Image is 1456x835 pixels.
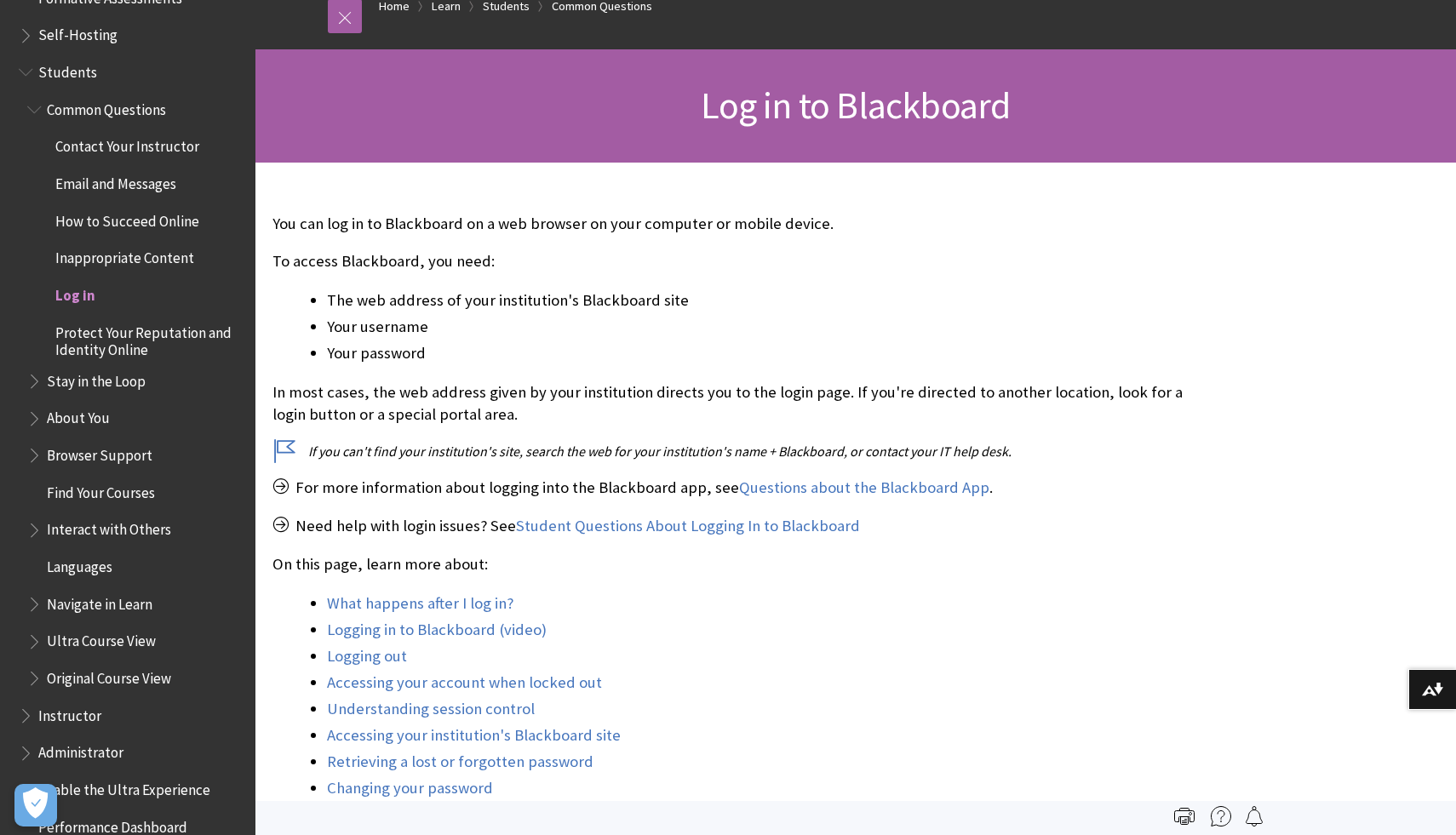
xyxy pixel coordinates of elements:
[516,516,860,536] a: Student Questions About Logging In to Blackboard
[47,404,110,427] span: About You
[47,664,171,687] span: Original Course View
[38,739,123,762] span: Administrator
[327,315,1187,339] li: Your username
[327,620,547,640] a: Logging in to Blackboard (video)
[38,701,101,724] span: Instructor
[47,95,166,118] span: Common Questions
[38,21,118,44] span: Self-Hosting
[55,244,194,267] span: Inappropriate Content
[14,784,57,826] button: Open Preferences
[327,289,1187,312] li: The web address of your institution's Blackboard site
[272,381,1187,426] p: In most cases, the web address given by your institution directs you to the login page. If you're...
[55,281,95,304] span: Log in
[739,478,989,498] a: Questions about the Blackboard App
[47,552,112,575] span: Languages
[272,442,1187,460] p: If you can't find your institution's site, search the web for your institution's name + Blackboar...
[1174,806,1195,826] img: Print
[47,627,156,650] span: Ultra Course View
[1211,806,1231,826] img: More help
[272,250,1187,272] p: To access Blackboard, you need:
[272,213,1187,235] p: You can log in to Blackboard on a web browser on your computer or mobile device.
[55,169,176,192] span: Email and Messages
[327,699,535,719] a: Understanding session control
[327,341,1187,365] li: Your password
[327,646,407,666] a: Logging out
[327,778,493,798] a: Changing your password
[327,725,621,746] a: Accessing your institution's Blackboard site
[272,553,1187,575] p: On this page, learn more about:
[47,367,146,390] span: Stay in the Loop
[47,516,171,539] span: Interact with Others
[327,752,593,772] a: Retrieving a lost or forgotten password
[55,133,199,156] span: Contact Your Instructor
[272,477,1187,499] p: For more information about logging into the Blackboard app, see .
[1244,806,1264,826] img: Follow this page
[38,58,97,81] span: Students
[327,593,513,614] a: What happens after I log in?
[327,672,602,693] a: Accessing your account when locked out
[701,82,1010,129] span: Log in to Blackboard
[272,515,1187,537] p: Need help with login issues? See
[47,478,155,501] span: Find Your Courses
[47,590,152,613] span: Navigate in Learn
[55,318,244,358] span: Protect Your Reputation and Identity Online
[516,516,860,535] span: Student Questions About Logging In to Blackboard
[38,775,210,798] span: Enable the Ultra Experience
[55,207,199,230] span: How to Succeed Online
[47,441,152,464] span: Browser Support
